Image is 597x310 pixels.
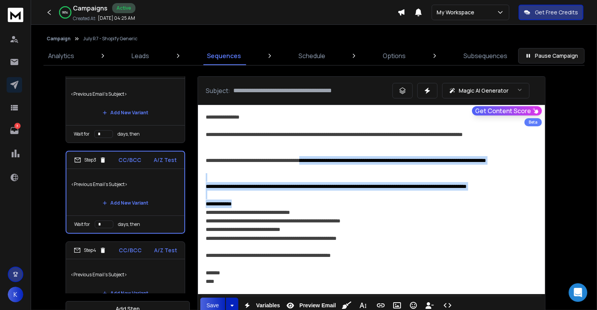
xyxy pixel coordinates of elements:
[62,10,68,15] p: 99 %
[71,264,180,286] p: <Previous Email's Subject>
[96,105,154,121] button: Add New Variant
[132,51,149,60] p: Leads
[206,86,230,95] p: Subject:
[118,131,140,137] p: days, then
[519,5,583,20] button: Get Free Credits
[48,51,74,60] p: Analytics
[74,157,106,164] div: Step 3
[96,286,154,301] button: Add New Variant
[47,36,71,42] button: Campaign
[119,156,142,164] p: CC/BCC
[294,46,330,65] a: Schedule
[96,195,154,211] button: Add New Variant
[66,61,185,143] li: Step2CC/BCCA/Z Test<Previous Email's Subject>Add New VariantWait fordays, then
[298,51,325,60] p: Schedule
[459,87,508,95] p: Magic AI Generator
[8,8,23,22] img: logo
[154,156,177,164] p: A/Z Test
[535,9,578,16] p: Get Free Credits
[524,118,542,126] div: Beta
[569,283,587,302] div: Open Intercom Messenger
[202,46,246,65] a: Sequences
[71,174,180,195] p: <Previous Email's Subject>
[7,123,22,138] a: 3
[383,51,406,60] p: Options
[8,287,23,302] button: K
[98,15,135,21] p: [DATE] 04:25 AM
[74,221,90,227] p: Wait for
[518,48,585,64] button: Pause Campaign
[43,46,79,65] a: Analytics
[14,123,21,129] p: 3
[73,3,108,13] h1: Campaigns
[127,46,154,65] a: Leads
[83,36,137,42] p: July R7 - Shopify Generic
[472,106,542,115] button: Get Content Score
[437,9,477,16] p: My Workspace
[118,221,140,227] p: days, then
[74,131,90,137] p: Wait for
[74,247,106,254] div: Step 4
[459,46,512,65] a: Subsequences
[442,83,529,98] button: Magic AI Generator
[378,46,411,65] a: Options
[66,151,185,234] li: Step3CC/BCCA/Z Test<Previous Email's Subject>Add New VariantWait fordays, then
[71,83,180,105] p: <Previous Email's Subject>
[66,241,185,306] li: Step4CC/BCCA/Z Test<Previous Email's Subject>Add New Variant
[255,302,282,309] span: Variables
[73,15,96,22] p: Created At:
[119,246,142,254] p: CC/BCC
[112,3,135,13] div: Active
[207,51,241,60] p: Sequences
[298,302,337,309] span: Preview Email
[463,51,507,60] p: Subsequences
[154,246,177,254] p: A/Z Test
